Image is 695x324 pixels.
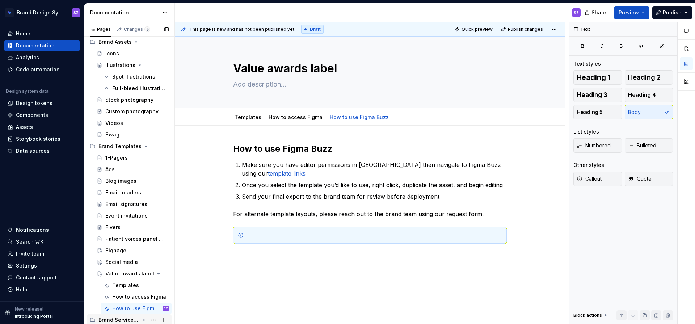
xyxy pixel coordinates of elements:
div: Data sources [16,147,50,155]
button: Contact support [4,272,80,283]
a: Design tokens [4,97,80,109]
a: Analytics [4,52,80,63]
span: Draft [310,26,321,32]
button: Brand Design SystemSZ [1,5,83,20]
a: Full-bleed illustrations [101,83,172,94]
a: Email headers [94,187,172,198]
div: Email headers [105,189,141,196]
span: Quick preview [462,26,493,32]
span: Publish changes [508,26,543,32]
div: Components [16,111,48,119]
div: Flyers [105,224,121,231]
span: This page is new and has not been published yet. [189,26,295,32]
div: Brand Templates [98,143,142,150]
button: Callout [573,172,622,186]
div: Templates [112,282,139,289]
div: Pages [90,26,111,32]
div: Contact support [16,274,57,281]
div: SZ [164,305,168,312]
a: Videos [94,117,172,129]
button: Share [581,6,611,19]
button: Notifications [4,224,80,236]
a: How to access Figma [269,114,323,120]
div: Icons [105,50,119,57]
div: Signage [105,247,126,254]
a: Social media [94,256,172,268]
span: 5 [144,26,150,32]
div: Notifications [16,226,49,233]
button: Heading 3 [573,88,622,102]
a: Patient voices panel headshot [94,233,172,245]
div: Storybook stories [16,135,60,143]
span: Numbered [577,142,611,149]
button: Quote [625,172,673,186]
div: Design system data [6,88,49,94]
a: 1-Pagers [94,152,172,164]
div: Search ⌘K [16,238,43,245]
div: List styles [573,128,599,135]
div: Brand Design System [17,9,63,16]
span: Bulleted [628,142,656,149]
div: Invite team [16,250,44,257]
a: Email signatures [94,198,172,210]
p: Once you select the template you’d like to use, right click, duplicate the asset, and begin editing [242,181,507,189]
button: Help [4,284,80,295]
a: Spot illustrations [101,71,172,83]
div: Design tokens [16,100,52,107]
img: d4286e81-bf2d-465c-b469-1298f2b8eabd.png [5,8,14,17]
div: Social media [105,258,138,266]
span: Heading 3 [577,91,607,98]
a: Components [4,109,80,121]
div: Ads [105,166,115,173]
div: Analytics [16,54,39,61]
div: How to use Figma Buzz [112,305,161,312]
button: Numbered [573,138,622,153]
div: Home [16,30,30,37]
a: How to access Figma [101,291,172,303]
div: Spot illustrations [112,73,155,80]
span: Heading 5 [577,109,603,116]
a: Invite team [4,248,80,260]
div: How to access Figma [112,293,166,300]
div: 1-Pagers [105,154,128,161]
div: How to use Figma Buzz [327,109,392,125]
div: Block actions [573,312,602,318]
div: Block actions [573,310,608,320]
p: Send your final export to the brand team for review before deployment [242,192,507,201]
button: Heading 1 [573,70,622,85]
div: Changes [124,26,150,32]
div: Assets [16,123,33,131]
a: Custom photography [94,106,172,117]
p: New release! [15,306,43,312]
a: Illustrations [94,59,172,71]
div: How to access Figma [266,109,325,125]
a: Ads [94,164,172,175]
div: Settings [16,262,37,269]
div: Brand Assets [98,38,132,46]
a: Storybook stories [4,133,80,145]
div: Documentation [16,42,55,49]
div: Stock photography [105,96,153,104]
div: Brand Assets [87,36,172,48]
a: Assets [4,121,80,133]
div: SZ [574,10,579,16]
button: Heading 2 [625,70,673,85]
div: Illustrations [105,62,135,69]
button: Heading 4 [625,88,673,102]
textarea: Value awards label [232,60,505,77]
span: Heading 2 [628,74,661,81]
span: Quote [628,175,652,182]
a: Documentation [4,40,80,51]
p: Make sure you have editor permissions in [GEOGRAPHIC_DATA] then navigate to Figma Buzz using our [242,160,507,178]
div: Event invitations [105,212,148,219]
div: Brand Templates [87,140,172,152]
a: How to use Figma BuzzSZ [101,303,172,314]
button: Publish [652,6,692,19]
div: Text styles [573,60,601,67]
button: Preview [614,6,649,19]
h2: How to use Figma Buzz [233,143,507,155]
a: Flyers [94,222,172,233]
div: Brand Services Guide [98,316,140,324]
p: Introducing Portal [15,314,53,319]
div: Templates [232,109,264,125]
